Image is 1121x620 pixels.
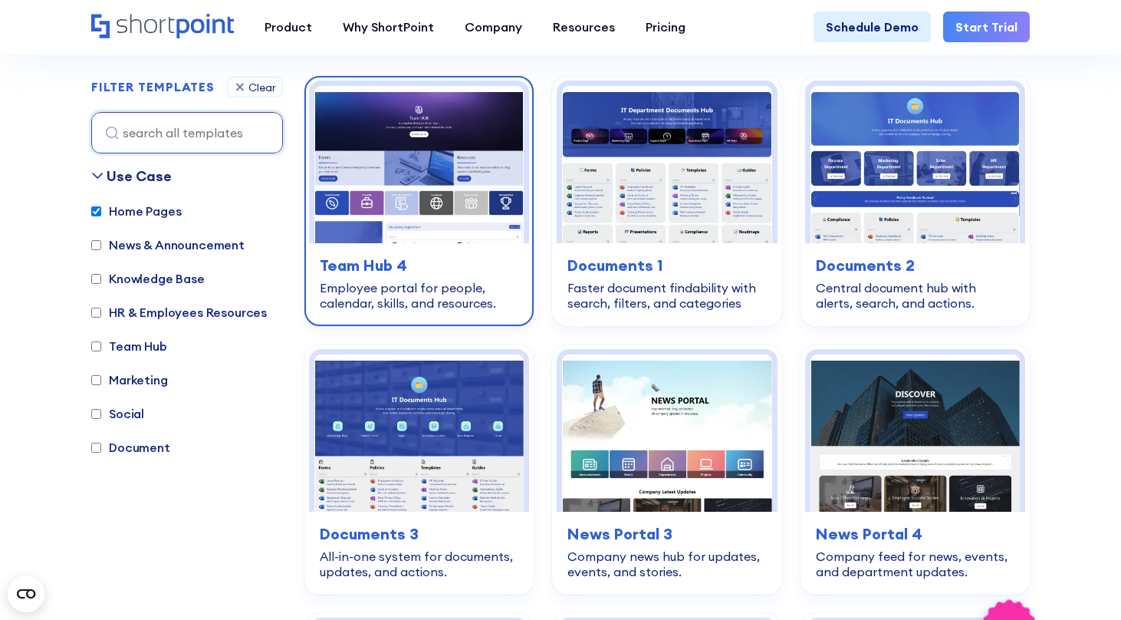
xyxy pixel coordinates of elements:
[91,206,101,216] input: Home Pages
[630,12,701,42] a: Pricing
[814,12,931,42] a: Schedule Demo
[562,355,771,512] img: News Portal 3 – SharePoint Newsletter Template: Company news hub for updates, events, and stories.
[449,12,537,42] a: Company
[343,18,434,36] div: Why ShortPoint
[567,280,766,311] div: Faster document findability with search, filters, and categories
[91,443,101,453] input: Document
[91,375,101,385] input: Marketing
[816,523,1014,546] h3: News Portal 4
[314,86,524,243] img: Team Hub 4 – SharePoint Employee Portal Template: Employee portal for people, calendar, skills, a...
[8,575,44,612] button: Open CMP widget
[91,341,101,351] input: Team Hub
[800,345,1030,595] a: News Portal 4 – Intranet Feed Template: Company feed for news, events, and department updates.New...
[91,371,168,389] label: Marketing
[304,76,534,326] a: Team Hub 4 – SharePoint Employee Portal Template: Employee portal for people, calendar, skills, a...
[107,166,172,186] div: Use Case
[265,18,312,36] div: Product
[320,254,518,277] h3: Team Hub 4
[91,404,144,423] label: Social
[553,18,615,36] div: Resources
[567,549,766,579] div: Company news hub for updates, events, and stories.
[567,254,766,277] h3: Documents 1
[537,12,630,42] a: Resources
[91,236,245,254] label: News & Announcement
[91,438,170,457] label: Document
[91,81,215,94] h2: FILTER TEMPLATES
[91,269,205,288] label: Knowledge Base
[320,523,518,546] h3: Documents 3
[91,409,101,419] input: Social
[800,76,1030,326] a: Documents 2 – Document Management Template: Central document hub with alerts, search, and actions...
[249,12,327,42] a: Product
[320,280,518,311] div: Employee portal for people, calendar, skills, and resources.
[91,240,101,250] input: News & Announcement
[552,76,781,326] a: Documents 1 – SharePoint Document Library Template: Faster document findability with search, filt...
[91,337,167,355] label: Team Hub
[304,345,534,595] a: Documents 3 – Document Management System Template: All-in-one system for documents, updates, and ...
[91,202,181,220] label: Home Pages
[567,523,766,546] h3: News Portal 3
[327,12,449,42] a: Why ShortPoint
[91,308,101,318] input: HR & Employees Resources
[248,82,276,93] div: Clear
[552,345,781,595] a: News Portal 3 – SharePoint Newsletter Template: Company news hub for updates, events, and stories...
[1044,546,1121,620] iframe: Chat Widget
[816,549,1014,579] div: Company feed for news, events, and department updates.
[816,254,1014,277] h3: Documents 2
[314,355,524,512] img: Documents 3 – Document Management System Template: All-in-one system for documents, updates, and ...
[810,86,1020,243] img: Documents 2 – Document Management Template: Central document hub with alerts, search, and actions.
[320,549,518,579] div: All-in-one system for documents, updates, and actions.
[91,112,283,153] input: search all templates
[816,280,1014,311] div: Central document hub with alerts, search, and actions.
[91,303,267,322] label: HR & Employees Resources
[562,86,771,243] img: Documents 1 – SharePoint Document Library Template: Faster document findability with search, filt...
[810,355,1020,512] img: News Portal 4 – Intranet Feed Template: Company feed for news, events, and department updates.
[943,12,1030,42] a: Start Trial
[465,18,522,36] div: Company
[646,18,685,36] div: Pricing
[91,14,234,40] a: Home
[91,274,101,284] input: Knowledge Base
